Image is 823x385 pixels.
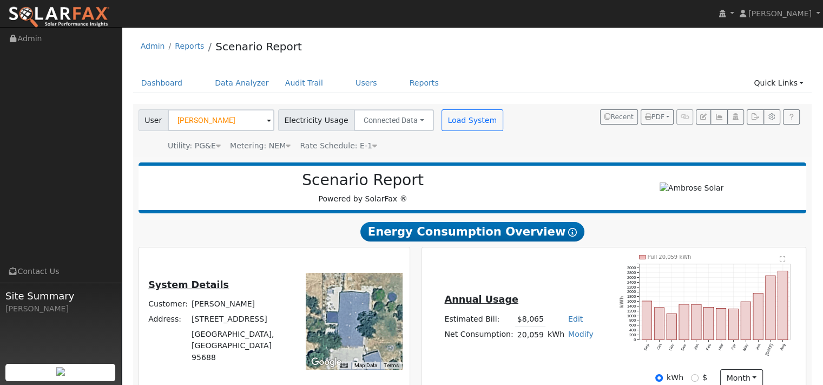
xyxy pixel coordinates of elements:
text: Jun [754,343,761,351]
a: Open this area in Google Maps (opens a new window) [308,355,344,369]
img: SolarFax [8,6,110,29]
a: Data Analyzer [207,73,277,93]
text: Dec [680,343,688,351]
text: 1800 [627,294,636,299]
a: Scenario Report [215,40,302,53]
td: Net Consumption: [443,327,515,343]
img: Ambrose Solar [660,182,724,194]
span: Alias: E1 [300,141,377,150]
text: Aug [779,343,787,351]
text: 2800 [627,270,636,275]
text:  [780,256,786,262]
button: Multi-Series Graph [710,109,727,125]
text: 2600 [627,275,636,280]
text: Sep [643,343,650,351]
i: Show Help [568,228,577,237]
a: Quick Links [746,73,812,93]
button: PDF [641,109,674,125]
text: 600 [629,323,636,328]
rect: onclick="" [766,276,775,340]
a: Help Link [783,109,800,125]
button: Connected Data [354,109,434,131]
span: Site Summary [5,289,116,303]
rect: onclick="" [716,308,726,340]
img: retrieve [56,367,65,376]
span: PDF [645,113,664,121]
text: 1600 [627,299,636,304]
a: Dashboard [133,73,191,93]
rect: onclick="" [692,304,701,340]
text: [DATE] [765,343,774,356]
button: Load System [442,109,503,131]
rect: onclick="" [654,308,664,340]
rect: onclick="" [728,309,738,340]
rect: onclick="" [741,302,750,340]
text: 800 [629,318,636,323]
button: Recent [600,109,638,125]
text: Feb [705,343,712,351]
a: Edit [568,315,583,323]
a: Audit Trail [277,73,331,93]
u: System Details [148,279,229,290]
a: Modify [568,330,594,338]
td: Address: [147,312,190,327]
text: 2200 [627,284,636,289]
span: [PERSON_NAME] [748,9,812,18]
td: Customer: [147,296,190,311]
div: [PERSON_NAME] [5,303,116,315]
button: Keyboard shortcuts [340,362,347,369]
text: Pull 20,059 kWh [648,254,692,260]
div: Metering: NEM [230,140,291,152]
input: kWh [655,374,663,382]
h2: Scenario Report [149,171,576,190]
rect: onclick="" [679,304,689,340]
td: 20,059 [515,327,545,343]
div: Utility: PG&E [168,140,221,152]
a: Admin [141,42,165,50]
span: Electricity Usage [278,109,354,131]
text: 3000 [627,265,636,270]
text: 2000 [627,289,636,294]
rect: onclick="" [753,293,763,340]
text: Jan [693,343,700,351]
text: 0 [634,337,636,342]
input: Select a User [168,109,274,131]
text: Oct [656,343,663,350]
text: Mar [717,343,725,351]
text: May [742,343,749,352]
text: 1000 [627,314,636,318]
button: Login As [727,109,744,125]
a: Reports [175,42,204,50]
a: Users [347,73,385,93]
text: Apr [730,343,737,351]
text: Nov [668,343,675,351]
text: 1200 [627,309,636,314]
text: 400 [629,328,636,332]
button: Edit User [696,109,711,125]
a: Terms (opens in new tab) [384,362,399,368]
button: Export Interval Data [747,109,763,125]
button: Map Data [354,362,377,369]
img: Google [308,355,344,369]
td: [GEOGRAPHIC_DATA], [GEOGRAPHIC_DATA] 95688 [190,327,291,365]
span: Energy Consumption Overview [360,222,584,242]
span: User [139,109,168,131]
text: 200 [629,332,636,337]
u: Annual Usage [444,294,518,305]
label: kWh [667,372,683,383]
rect: onclick="" [704,308,714,340]
button: Settings [763,109,780,125]
td: kWh [545,327,566,343]
a: Reports [401,73,447,93]
td: [STREET_ADDRESS] [190,312,291,327]
label: $ [702,372,707,383]
td: [PERSON_NAME] [190,296,291,311]
text: kWh [620,296,625,308]
text: 1400 [627,304,636,309]
text: 2400 [627,280,636,285]
input: $ [691,374,699,382]
td: $8,065 [515,311,545,327]
rect: onclick="" [778,271,788,340]
td: Estimated Bill: [443,311,515,327]
div: Powered by SolarFax ® [144,171,582,205]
